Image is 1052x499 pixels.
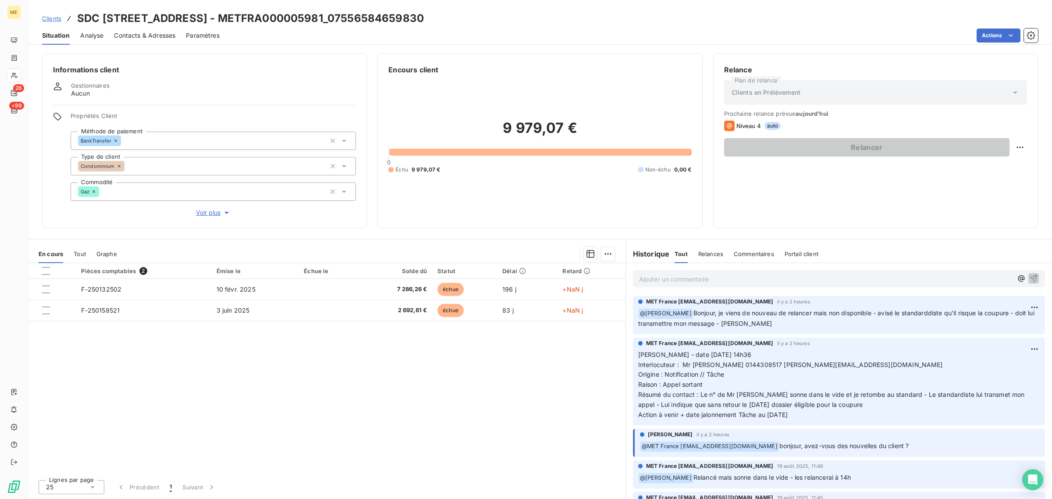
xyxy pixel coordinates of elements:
[81,307,120,314] span: F-250158521
[114,31,175,40] span: Contacts & Adresses
[724,110,1027,117] span: Prochaine relance prévue
[99,188,106,196] input: Ajouter une valeur
[640,442,779,452] span: @ MET France [EMAIL_ADDRESS][DOMAIN_NAME]
[395,166,408,174] span: Échu
[53,64,356,75] h6: Informations client
[74,250,86,257] span: Tout
[437,283,464,296] span: échue
[71,82,110,89] span: Gestionnaires
[39,250,63,257] span: En cours
[638,361,943,368] span: Interlocuteur : Mr [PERSON_NAME] 0144308517 [PERSON_NAME][EMAIL_ADDRESS][DOMAIN_NAME]
[77,11,424,26] h3: SDC [STREET_ADDRESS] - METFRA000005981_07556584659830
[638,309,1036,327] span: Bonjour, je viens de nouveau de relancer mais non disponible - avisé le standarddiste qu'il risqu...
[764,122,781,130] span: auto
[724,138,1009,157] button: Relancer
[698,250,723,257] span: Relances
[81,138,111,143] span: BankTransfer
[7,480,21,494] img: Logo LeanPay
[217,307,250,314] span: 3 juin 2025
[81,285,121,293] span: F-250132502
[777,463,824,469] span: 19 août 2025, 11:46
[42,15,61,22] span: Clients
[645,166,671,174] span: Non-échu
[7,5,21,19] div: ME
[388,119,691,146] h2: 9 979,07 €
[217,267,293,274] div: Émise le
[139,267,147,275] span: 2
[7,103,21,118] a: +99
[96,250,117,257] span: Graphe
[304,267,355,274] div: Échue le
[502,285,516,293] span: 196 j
[502,267,552,274] div: Délai
[80,31,103,40] span: Analyse
[366,285,427,294] span: 7 286,26 €
[626,249,670,259] h6: Historique
[9,102,24,110] span: +99
[196,208,231,217] span: Voir plus
[724,64,1027,75] h6: Relance
[164,478,177,496] button: 1
[366,267,427,274] div: Solde dû
[674,166,692,174] span: 0,00 €
[437,304,464,317] span: échue
[177,478,221,496] button: Suivant
[13,84,24,92] span: 26
[693,474,851,481] span: Relancé mais sonne dans le vide - les relancerai à 14h
[785,250,818,257] span: Portail client
[562,307,583,314] span: +NaN j
[777,299,810,304] span: il y a 2 heures
[502,307,514,314] span: 83 j
[638,391,1027,408] span: Résumé du contact : Le n° de Mr [PERSON_NAME] sonne dans le vide et je retombe au standard - Le s...
[675,250,688,257] span: Tout
[81,189,89,194] span: Gaz
[124,162,131,170] input: Ajouter une valeur
[639,309,693,319] span: @ [PERSON_NAME]
[646,339,774,347] span: MET France [EMAIL_ADDRESS][DOMAIN_NAME]
[646,462,774,470] span: MET France [EMAIL_ADDRESS][DOMAIN_NAME]
[734,250,774,257] span: Commentaires
[646,298,774,306] span: MET France [EMAIL_ADDRESS][DOMAIN_NAME]
[71,89,90,98] span: Aucun
[71,112,356,125] span: Propriétés Client
[217,285,256,293] span: 10 févr. 2025
[562,267,620,274] div: Retard
[387,159,391,166] span: 0
[81,267,206,275] div: Pièces comptables
[977,29,1020,43] button: Actions
[638,381,703,388] span: Raison : Appel sortant
[638,411,788,418] span: Action à venir + date jalonnement Tâche au [DATE]
[71,208,356,217] button: Voir plus
[796,110,828,117] span: aujourd’hui
[412,166,441,174] span: 9 979,07 €
[638,351,752,358] span: [PERSON_NAME] - date [DATE] 14h36
[42,31,70,40] span: Situation
[186,31,220,40] span: Paramètres
[388,64,438,75] h6: Encours client
[779,442,909,449] span: bonjour, avez-vous des nouvelles du client ?
[81,164,115,169] span: Condominium
[1022,469,1043,490] div: Open Intercom Messenger
[648,431,693,438] span: [PERSON_NAME]
[562,285,583,293] span: +NaN j
[7,86,21,100] a: 26
[736,122,761,129] span: Niveau 4
[121,137,128,145] input: Ajouter une valeur
[437,267,492,274] div: Statut
[639,473,693,483] span: @ [PERSON_NAME]
[366,306,427,315] span: 2 692,81 €
[638,371,725,378] span: Origine : Notification // Tâche
[777,341,810,346] span: il y a 2 heures
[42,14,61,23] a: Clients
[46,483,53,492] span: 25
[111,478,164,496] button: Précédent
[732,88,800,97] span: Clients en Prélèvement
[697,432,729,437] span: il y a 2 heures
[170,483,172,492] span: 1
